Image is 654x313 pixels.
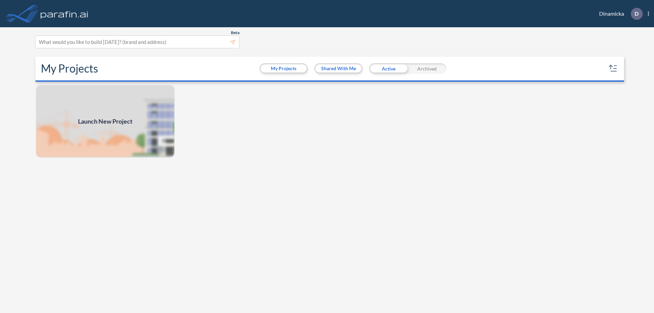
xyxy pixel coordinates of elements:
[39,7,90,20] img: logo
[608,63,619,74] button: sort
[35,84,175,158] img: add
[589,8,649,20] div: Dinamicka
[78,117,133,126] span: Launch New Project
[261,64,307,73] button: My Projects
[369,63,408,74] div: Active
[231,30,239,35] span: Beta
[635,11,639,17] p: D
[41,62,98,75] h2: My Projects
[315,64,361,73] button: Shared With Me
[35,84,175,158] a: Launch New Project
[408,63,446,74] div: Archived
